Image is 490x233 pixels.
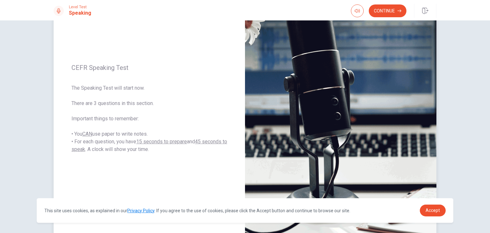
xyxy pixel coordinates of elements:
u: 15 seconds to prepare [136,139,187,145]
span: The Speaking Test will start now. There are 3 questions in this section. Important things to reme... [71,84,227,153]
h1: Speaking [69,9,91,17]
span: CEFR Speaking Test [71,64,227,71]
div: cookieconsent [37,198,453,223]
u: CAN [82,131,92,137]
button: Continue [369,4,406,17]
a: Privacy Policy [127,208,154,213]
span: This site uses cookies, as explained in our . If you agree to the use of cookies, please click th... [44,208,350,213]
a: dismiss cookie message [420,205,446,216]
span: Level Test [69,5,91,9]
span: Accept [426,208,440,213]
